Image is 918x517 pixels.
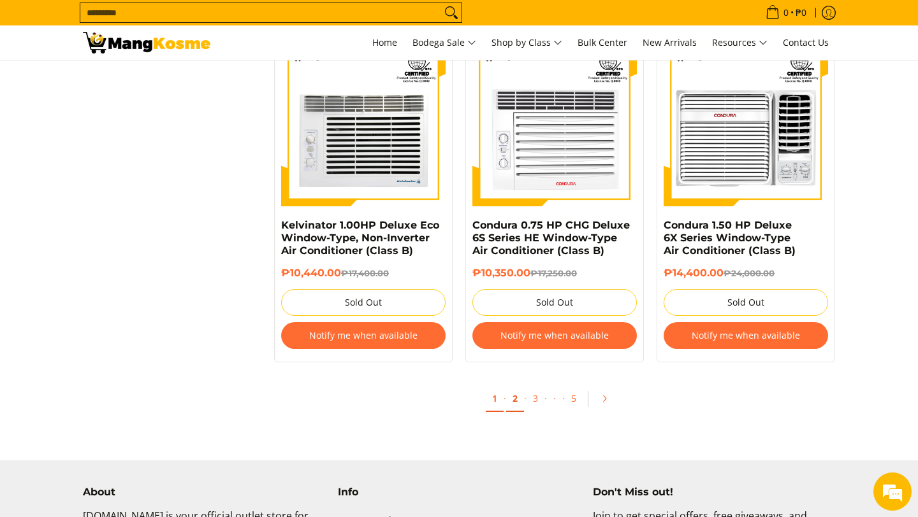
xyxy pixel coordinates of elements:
span: · [547,386,562,411]
a: New Arrivals [636,25,703,60]
img: Bodega Sale Aircon l Mang Kosme: Home Appliances Warehouse Sale Window Type [83,32,210,53]
span: · [524,392,527,404]
span: 0 [782,8,790,17]
span: Bodega Sale [412,35,476,51]
nav: Main Menu [223,25,835,60]
span: · [544,392,547,404]
del: ₱24,000.00 [724,268,775,278]
button: Sold Out [281,289,446,316]
button: Sold Out [472,289,637,316]
span: Resources [712,35,768,51]
a: Condura 0.75 HP CHG Deluxe 6S Series HE Window-Type Air Conditioner (Class B) [472,219,630,257]
ul: Pagination [268,381,841,422]
button: Search [441,3,462,22]
span: • [762,6,810,20]
span: We are offline. Please leave us a message. [27,160,222,289]
button: Sold Out [664,289,828,316]
h4: Info [338,486,580,499]
a: Bulk Center [571,25,634,60]
em: Submit [187,392,231,409]
img: Condura 0.75 HP CHG Deluxe 6S Series HE Window-Type Air Conditioner (Class B) [472,42,637,206]
img: Kelvinator 1.00HP Deluxe Eco Window-Type, Non-Inverter Air Conditioner (Class B) [281,42,446,206]
a: Contact Us [776,25,835,60]
a: Home [366,25,404,60]
h6: ₱10,350.00 [472,267,637,280]
img: Condura 1.50 HP Deluxe 6X Series Window-Type Air Conditioner (Class B) [664,42,828,206]
a: 5 [565,386,583,411]
span: ₱0 [794,8,808,17]
a: 1 [486,386,504,412]
div: Leave a message [66,71,214,88]
div: Minimize live chat window [209,6,240,37]
a: 3 [527,386,544,411]
span: · [504,392,506,404]
a: Resources [706,25,774,60]
span: Shop by Class [492,35,562,51]
h6: ₱10,440.00 [281,267,446,280]
h4: About [83,486,325,499]
a: Condura 1.50 HP Deluxe 6X Series Window-Type Air Conditioner (Class B) [664,219,796,257]
h6: ₱14,400.00 [664,267,828,280]
textarea: Type your message and click 'Submit' [6,348,243,392]
a: 2 [506,386,524,412]
span: Home [372,36,397,48]
button: Notify me when available [664,322,828,349]
h4: Don't Miss out! [593,486,835,499]
span: Contact Us [783,36,829,48]
span: Bulk Center [578,36,627,48]
button: Notify me when available [281,322,446,349]
span: New Arrivals [643,36,697,48]
button: Notify me when available [472,322,637,349]
a: Shop by Class [485,25,569,60]
a: Bodega Sale [406,25,483,60]
del: ₱17,250.00 [530,268,577,278]
del: ₱17,400.00 [341,268,389,278]
span: · [562,392,565,404]
a: Kelvinator 1.00HP Deluxe Eco Window-Type, Non-Inverter Air Conditioner (Class B) [281,219,439,257]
